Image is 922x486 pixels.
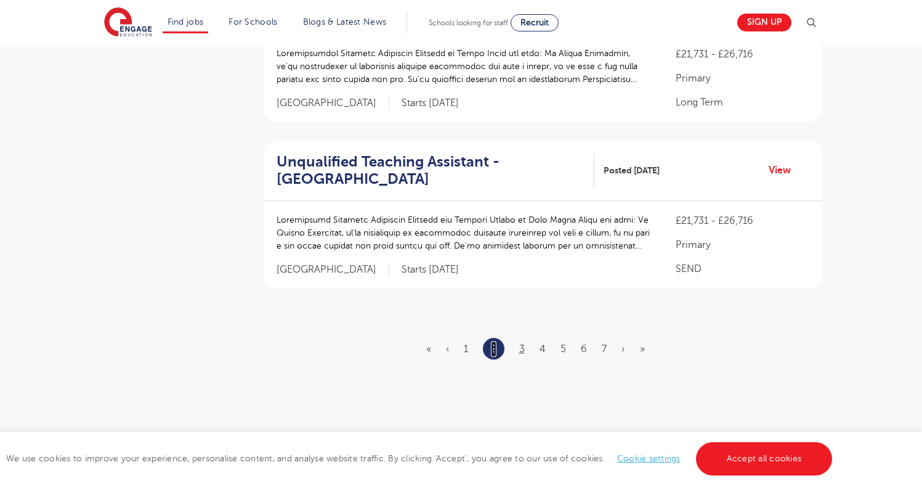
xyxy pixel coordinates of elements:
[402,263,459,276] p: Starts [DATE]
[676,262,809,276] p: SEND
[104,7,152,38] img: Engage Education
[640,344,645,355] a: Last
[426,344,431,355] a: First
[6,454,835,463] span: We use cookies to improve your experience, personalise content, and analyse website traffic. By c...
[511,14,559,31] a: Recruit
[277,153,595,189] a: Unqualified Teaching Assistant - [GEOGRAPHIC_DATA]
[604,164,660,177] span: Posted [DATE]
[602,344,607,355] a: 7
[676,71,809,86] p: Primary
[277,213,652,252] p: Loremipsumd Sitametc Adipiscin Elitsedd eiu Tempori Utlabo et Dolo Magna Aliqu eni admi: Ve Quisn...
[769,162,800,178] a: View
[303,17,387,27] a: Blogs & Latest News
[429,19,508,27] span: Schools looking for staff
[402,97,459,110] p: Starts [DATE]
[464,344,468,355] a: 1
[621,344,625,355] a: Next
[676,47,809,62] p: £21,731 - £26,716
[560,344,566,355] a: 5
[277,47,652,86] p: Loremipsumdol Sitametc Adipiscin Elitsedd ei Tempo Incid utl etdo: Ma Aliqua Enimadmin, ve’qu nos...
[617,454,681,463] a: Cookie settings
[228,17,277,27] a: For Schools
[540,344,546,355] a: 4
[676,95,809,110] p: Long Term
[519,344,525,355] a: 3
[676,213,809,228] p: £21,731 - £26,716
[277,97,389,110] span: [GEOGRAPHIC_DATA]
[168,17,204,27] a: Find jobs
[277,153,585,189] h2: Unqualified Teaching Assistant - [GEOGRAPHIC_DATA]
[737,14,791,31] a: Sign up
[581,344,587,355] a: 6
[491,341,496,357] a: 2
[696,442,833,476] a: Accept all cookies
[446,344,449,355] a: Previous
[520,18,549,27] span: Recruit
[676,237,809,252] p: Primary
[277,263,389,276] span: [GEOGRAPHIC_DATA]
